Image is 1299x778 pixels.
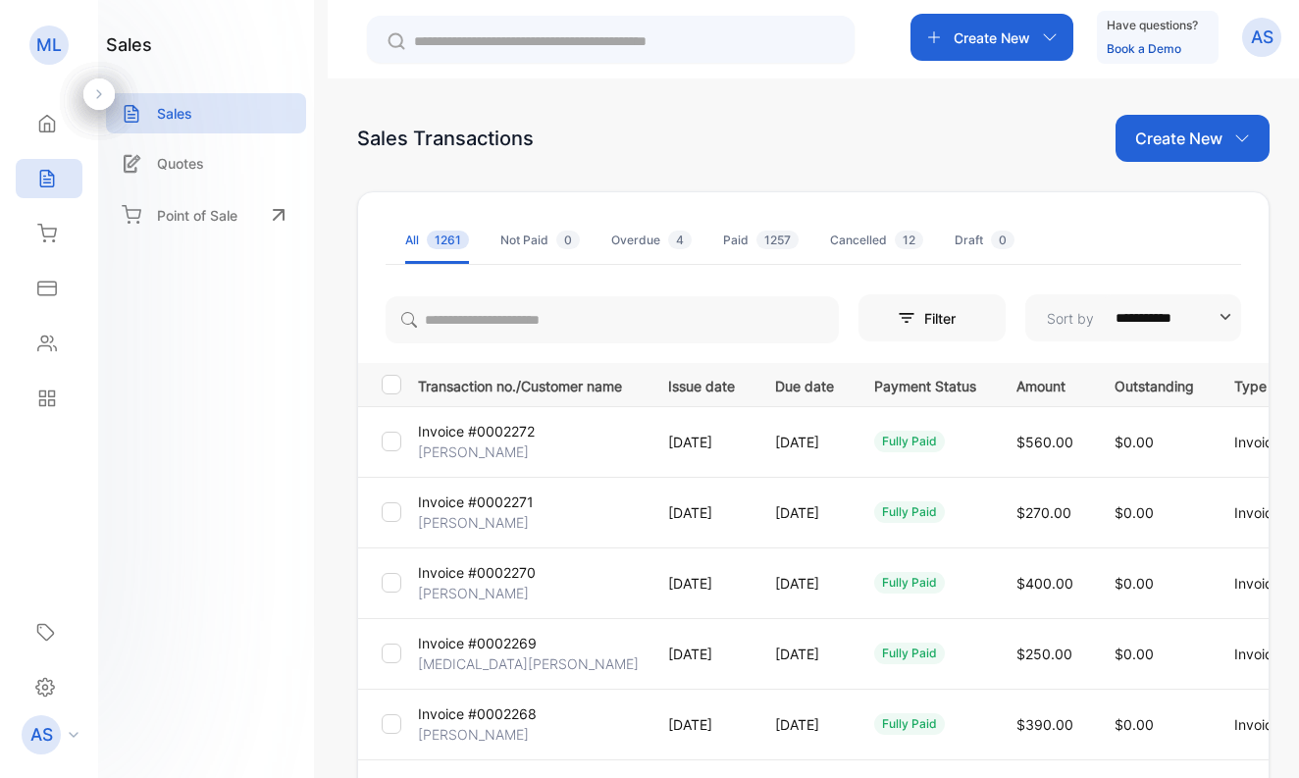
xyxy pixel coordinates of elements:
p: [DATE] [775,573,834,594]
div: Overdue [611,232,692,249]
span: $400.00 [1016,575,1073,592]
p: Quotes [157,153,204,174]
p: [PERSON_NAME] [418,441,529,462]
div: fully paid [874,431,945,452]
h1: sales [106,31,152,58]
span: $0.00 [1115,716,1154,733]
a: Sales [106,93,306,133]
span: $0.00 [1115,575,1154,592]
span: $250.00 [1016,646,1072,662]
div: fully paid [874,713,945,735]
p: Due date [775,372,834,396]
p: Invoice [1234,644,1292,664]
p: Invoice [1234,573,1292,594]
div: Draft [955,232,1014,249]
p: Sales [157,103,192,124]
button: Create New [910,14,1073,61]
span: $0.00 [1115,434,1154,450]
p: [DATE] [775,644,834,664]
p: Payment Status [874,372,976,396]
div: Not Paid [500,232,580,249]
p: [PERSON_NAME] [418,512,529,533]
div: fully paid [874,643,945,664]
span: $270.00 [1016,504,1071,521]
div: fully paid [874,501,945,523]
p: Invoice #0002270 [418,562,536,583]
div: Paid [723,232,799,249]
div: Cancelled [830,232,923,249]
p: Type [1234,372,1292,396]
span: $0.00 [1115,646,1154,662]
p: [DATE] [668,644,735,664]
p: [DATE] [668,432,735,452]
span: $0.00 [1115,504,1154,521]
p: [PERSON_NAME] [418,724,529,745]
a: Quotes [106,143,306,183]
p: Transaction no./Customer name [418,372,644,396]
p: Have questions? [1107,16,1198,35]
button: Sort by [1025,294,1241,341]
div: fully paid [874,572,945,594]
a: Point of Sale [106,193,306,236]
p: Invoice [1234,502,1292,523]
p: ML [36,32,62,58]
p: AS [1251,25,1273,50]
span: 4 [668,231,692,249]
p: Point of Sale [157,205,237,226]
p: Create New [1135,127,1222,150]
span: 1257 [756,231,799,249]
span: 0 [991,231,1014,249]
div: Sales Transactions [357,124,534,153]
p: Outstanding [1115,372,1194,396]
p: Create New [954,27,1030,48]
p: [DATE] [775,432,834,452]
p: Invoice [1234,432,1292,452]
button: AS [1242,14,1281,61]
p: [DATE] [668,502,735,523]
span: 0 [556,231,580,249]
span: 1261 [427,231,469,249]
a: Book a Demo [1107,41,1181,56]
p: Invoice #0002269 [418,633,537,653]
p: [MEDICAL_DATA][PERSON_NAME] [418,653,639,674]
button: Create New [1116,115,1270,162]
p: Invoice #0002271 [418,492,534,512]
p: Invoice #0002268 [418,703,537,724]
p: [DATE] [668,573,735,594]
p: Sort by [1047,308,1094,329]
p: Amount [1016,372,1074,396]
div: All [405,232,469,249]
p: Issue date [668,372,735,396]
span: $560.00 [1016,434,1073,450]
p: [DATE] [775,714,834,735]
p: [DATE] [775,502,834,523]
p: Invoice [1234,714,1292,735]
span: 12 [895,231,923,249]
span: $390.00 [1016,716,1073,733]
p: [PERSON_NAME] [418,583,529,603]
p: [DATE] [668,714,735,735]
p: Invoice #0002272 [418,421,535,441]
p: AS [30,722,53,748]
